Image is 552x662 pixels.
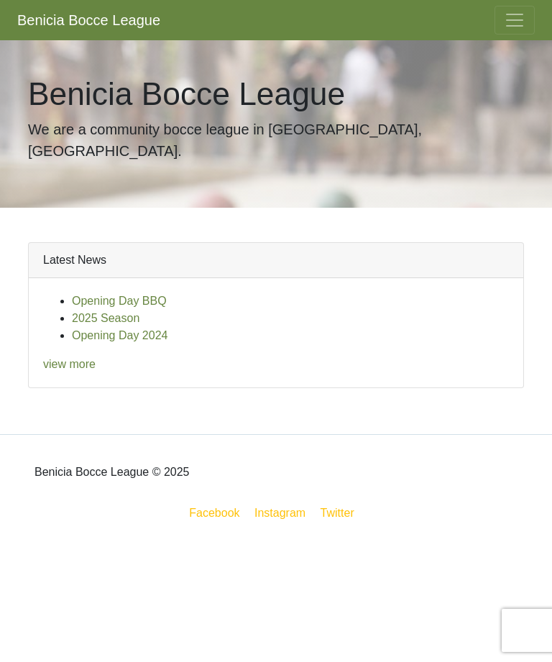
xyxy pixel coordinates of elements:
a: 2025 Season [72,312,139,324]
a: Opening Day BBQ [72,295,167,307]
h1: Benicia Bocce League [28,75,524,113]
a: view more [43,358,96,370]
a: Instagram [252,504,308,522]
p: We are a community bocce league in [GEOGRAPHIC_DATA], [GEOGRAPHIC_DATA]. [28,119,524,162]
a: Facebook [186,504,242,522]
div: Benicia Bocce League © 2025 [17,446,535,498]
a: Benicia Bocce League [17,6,160,35]
button: Toggle navigation [494,6,535,35]
div: Latest News [29,243,523,278]
a: Twitter [318,504,366,522]
a: Opening Day 2024 [72,329,167,341]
